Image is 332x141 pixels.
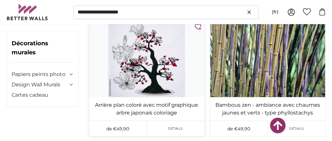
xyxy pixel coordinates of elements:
h3: Décorations murales [12,39,73,63]
span: de €49,90 [227,126,250,132]
span: Détails [289,126,304,131]
img: Betterwalls [6,4,48,20]
img: photo-wallpaper-antique-compass-xl [89,20,204,97]
a: Détails [147,121,204,136]
summary: Design Wall Murals [12,81,73,89]
button: (fr) [267,6,284,18]
span: Détails [168,126,183,131]
a: Design Wall Murals [12,81,68,89]
a: Cartes cadeau [12,91,73,99]
a: Arrière plan coloré avec motif graphique arbre japonais coloriage [90,101,203,117]
summary: Papiers peints photo [12,70,73,78]
a: Papiers peints photo [12,70,68,78]
img: photo-wallpaper-antique-compass-xl [210,20,326,97]
a: Bambous zen - ambiance avec chaumes jaunes et verts - type phyllostachys [212,101,324,117]
a: Détails [268,121,326,136]
span: de €49,90 [106,126,129,132]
